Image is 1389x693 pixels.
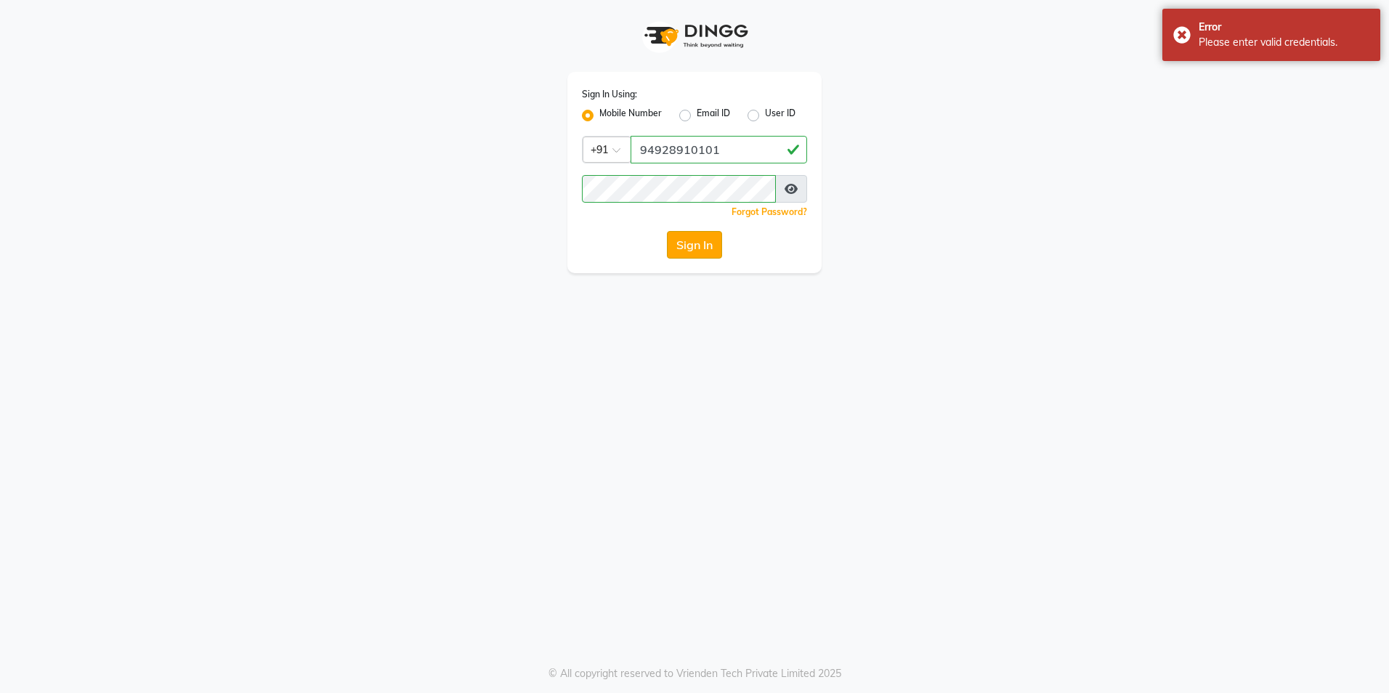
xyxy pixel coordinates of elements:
div: Please enter valid credentials. [1199,35,1369,50]
button: Sign In [667,231,722,259]
label: Sign In Using: [582,88,637,101]
label: Email ID [697,107,730,124]
input: Username [631,136,807,163]
label: Mobile Number [599,107,662,124]
label: User ID [765,107,795,124]
div: Error [1199,20,1369,35]
a: Forgot Password? [732,206,807,217]
img: logo1.svg [636,15,753,57]
input: Username [582,175,776,203]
